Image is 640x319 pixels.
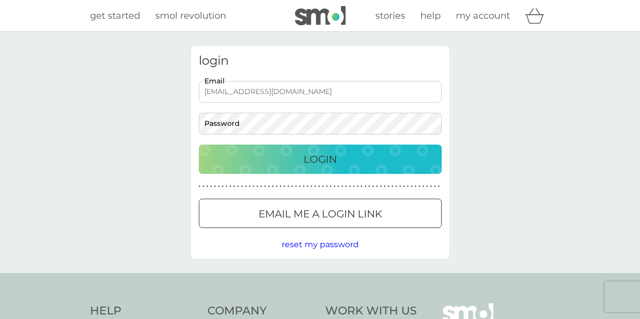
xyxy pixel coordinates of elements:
p: ● [337,184,339,189]
p: ● [418,184,420,189]
button: Email me a login link [199,199,442,228]
p: ● [230,184,232,189]
p: ● [237,184,239,189]
p: ● [226,184,228,189]
p: ● [399,184,401,189]
a: help [420,9,441,23]
p: ● [342,184,344,189]
a: get started [90,9,140,23]
p: ● [392,184,394,189]
p: ● [272,184,274,189]
p: ● [233,184,235,189]
span: help [420,10,441,21]
p: ● [434,184,436,189]
p: ● [307,184,309,189]
a: my account [456,9,510,23]
p: ● [430,184,432,189]
span: stories [375,10,405,21]
p: ● [322,184,324,189]
p: ● [411,184,413,189]
p: ● [206,184,208,189]
p: ● [295,184,297,189]
p: ● [202,184,204,189]
p: ● [345,184,347,189]
p: ● [291,184,293,189]
p: ● [407,184,409,189]
p: ● [318,184,320,189]
p: ● [388,184,390,189]
p: ● [287,184,289,189]
p: ● [214,184,216,189]
span: smol revolution [155,10,226,21]
p: ● [283,184,285,189]
p: ● [403,184,405,189]
p: ● [438,184,440,189]
p: ● [415,184,417,189]
p: ● [333,184,335,189]
p: ● [276,184,278,189]
p: ● [303,184,305,189]
p: ● [364,184,366,189]
span: reset my password [282,240,359,249]
p: ● [357,184,359,189]
p: ● [311,184,313,189]
p: ● [361,184,363,189]
p: ● [299,184,301,189]
img: smol [295,6,346,25]
span: get started [90,10,140,21]
p: ● [252,184,254,189]
button: reset my password [282,238,359,251]
p: ● [353,184,355,189]
p: Login [304,151,337,167]
a: stories [375,9,405,23]
p: ● [422,184,424,189]
p: ● [257,184,259,189]
h4: Company [207,303,315,319]
p: Email me a login link [259,206,382,222]
div: basket [525,6,550,26]
button: Login [199,145,442,174]
span: my account [456,10,510,21]
p: ● [314,184,316,189]
p: ● [222,184,224,189]
p: ● [210,184,212,189]
p: ● [376,184,378,189]
h4: Work With Us [325,303,417,319]
p: ● [261,184,263,189]
p: ● [218,184,220,189]
p: ● [268,184,270,189]
p: ● [349,184,351,189]
p: ● [326,184,328,189]
h3: login [199,54,442,68]
p: ● [330,184,332,189]
h4: Help [90,303,198,319]
p: ● [264,184,266,189]
p: ● [280,184,282,189]
p: ● [372,184,374,189]
p: ● [199,184,201,189]
p: ● [426,184,428,189]
p: ● [249,184,251,189]
p: ● [245,184,247,189]
a: smol revolution [155,9,226,23]
p: ● [241,184,243,189]
p: ● [384,184,386,189]
p: ● [380,184,382,189]
p: ● [368,184,370,189]
p: ● [395,184,397,189]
